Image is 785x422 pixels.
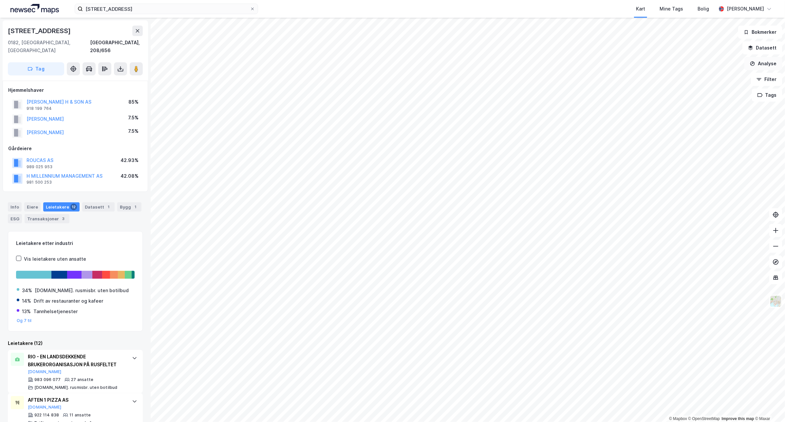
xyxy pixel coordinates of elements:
[722,416,754,421] a: Improve this map
[27,180,52,185] div: 981 500 253
[698,5,709,13] div: Bolig
[8,214,22,223] div: ESG
[8,202,22,211] div: Info
[10,4,59,14] img: logo.a4113a55bc3d86da70a041830d287a7e.svg
[71,377,93,382] div: 27 ansatte
[770,295,782,308] img: Z
[34,412,59,418] div: 922 114 838
[744,57,782,70] button: Analyse
[22,287,32,294] div: 34%
[132,204,139,210] div: 1
[34,297,103,305] div: Drift av restauranter og kafeer
[751,73,782,86] button: Filter
[22,308,31,315] div: 13%
[27,164,52,170] div: 989 025 953
[28,405,62,410] button: [DOMAIN_NAME]
[8,86,142,94] div: Hjemmelshaver
[33,308,78,315] div: Tannhelsetjenester
[117,202,141,211] div: Bygg
[70,204,77,210] div: 12
[28,369,62,374] button: [DOMAIN_NAME]
[121,172,139,180] div: 42.08%
[16,239,135,247] div: Leietakere etter industri
[636,5,645,13] div: Kart
[752,391,785,422] iframe: Chat Widget
[43,202,80,211] div: Leietakere
[60,215,67,222] div: 3
[669,416,687,421] a: Mapbox
[105,204,112,210] div: 1
[660,5,683,13] div: Mine Tags
[742,41,782,54] button: Datasett
[738,26,782,39] button: Bokmerker
[82,202,115,211] div: Datasett
[35,287,129,294] div: [DOMAIN_NAME]. rusmisbr. uten botilbud
[8,39,90,54] div: 0182, [GEOGRAPHIC_DATA], [GEOGRAPHIC_DATA]
[28,353,125,369] div: RIO - EN LANDSDEKKENDE BRUKERORGANISASJON PÅ RUSFELTET
[28,396,125,404] div: AFTEN 1 PIZZA AS
[22,297,31,305] div: 14%
[121,156,139,164] div: 42.93%
[128,98,139,106] div: 85%
[90,39,143,54] div: [GEOGRAPHIC_DATA], 208/656
[727,5,764,13] div: [PERSON_NAME]
[24,255,86,263] div: Vis leietakere uten ansatte
[8,62,64,75] button: Tag
[128,114,139,122] div: 7.5%
[752,89,782,102] button: Tags
[688,416,720,421] a: OpenStreetMap
[17,318,32,323] button: Og 7 til
[83,4,250,14] input: Søk på adresse, matrikkel, gårdeiere, leietakere eller personer
[8,26,72,36] div: [STREET_ADDRESS]
[27,106,52,111] div: 918 199 764
[69,412,91,418] div: 11 ansatte
[34,377,61,382] div: 983 096 077
[752,391,785,422] div: Kontrollprogram for chat
[25,214,69,223] div: Transaksjoner
[24,202,41,211] div: Eiere
[34,385,118,390] div: [DOMAIN_NAME]. rusmisbr. uten botilbud
[128,127,139,135] div: 7.5%
[8,339,143,347] div: Leietakere (12)
[8,145,142,152] div: Gårdeiere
